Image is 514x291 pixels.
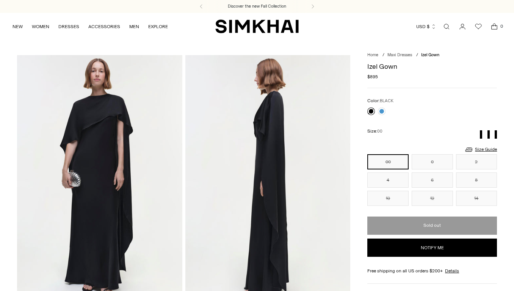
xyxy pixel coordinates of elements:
[367,154,409,169] button: 00
[487,19,502,34] a: Open cart modal
[471,19,486,34] a: Wishlist
[367,172,409,188] button: 4
[439,19,454,34] a: Open search modal
[456,191,497,206] button: 14
[367,267,497,274] div: Free shipping on all US orders $200+
[13,18,23,35] a: NEW
[88,18,120,35] a: ACCESSORIES
[367,191,409,206] button: 10
[228,3,286,9] a: Discover the new Fall Collection
[382,52,384,59] div: /
[412,172,453,188] button: 6
[367,52,497,59] nav: breadcrumbs
[387,52,412,57] a: Maxi Dresses
[148,18,168,35] a: EXPLORE
[367,239,497,257] button: Notify me
[416,18,436,35] button: USD $
[367,52,378,57] a: Home
[215,19,299,34] a: SIMKHAI
[129,18,139,35] a: MEN
[455,19,470,34] a: Go to the account page
[367,97,393,104] label: Color:
[367,73,378,80] span: $895
[412,154,453,169] button: 0
[58,18,79,35] a: DRESSES
[32,18,49,35] a: WOMEN
[367,128,382,135] label: Size:
[456,154,497,169] button: 2
[421,52,439,57] span: Izel Gown
[377,129,382,134] span: 00
[498,23,505,30] span: 0
[412,191,453,206] button: 12
[456,172,497,188] button: 8
[445,267,459,274] a: Details
[367,63,497,70] h1: Izel Gown
[416,52,418,59] div: /
[464,145,497,154] a: Size Guide
[380,98,393,103] span: BLACK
